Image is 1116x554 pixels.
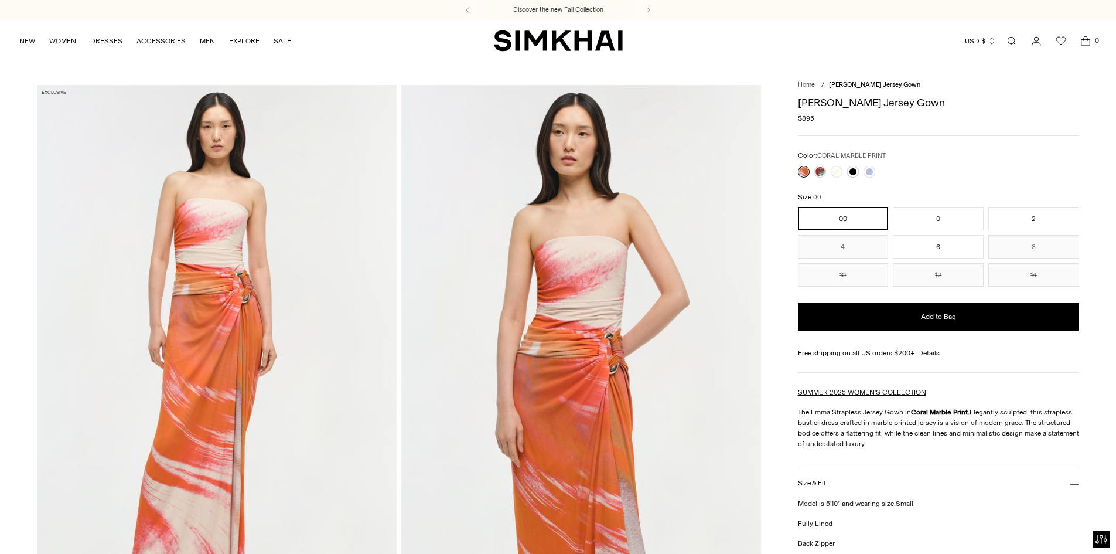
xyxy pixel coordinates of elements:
div: Free shipping on all US orders $200+ [798,348,1080,358]
a: ACCESSORIES [136,28,186,54]
button: Add to Bag [798,303,1080,331]
button: 0 [893,207,984,230]
span: [PERSON_NAME] Jersey Gown [829,81,920,89]
a: Open search modal [1000,29,1023,53]
div: / [821,80,824,90]
h1: [PERSON_NAME] Jersey Gown [798,97,1080,108]
span: 00 [813,193,821,201]
p: Back Zipper [798,538,1080,549]
button: 00 [798,207,889,230]
span: CORAL MARBLE PRINT [817,152,886,159]
button: 4 [798,235,889,259]
a: SUMMER 2025 WOMEN'S COLLECTION [798,388,926,396]
label: Color: [798,150,886,161]
strong: Coral Marble Print. [911,408,970,416]
button: USD $ [965,28,996,54]
button: 8 [988,235,1079,259]
a: Discover the new Fall Collection [513,5,603,15]
button: Size & Fit [798,468,1080,498]
a: Details [918,348,940,358]
a: DRESSES [90,28,122,54]
span: 0 [1091,35,1102,46]
a: WOMEN [49,28,76,54]
p: Model is 5'10" and wearing size Small [798,498,1080,509]
a: Open cart modal [1074,29,1097,53]
label: Size: [798,192,821,203]
button: 6 [893,235,984,259]
a: NEW [19,28,35,54]
a: SIMKHAI [494,29,623,52]
button: 10 [798,263,889,287]
nav: breadcrumbs [798,80,1080,90]
a: EXPLORE [229,28,260,54]
a: Go to the account page [1025,29,1048,53]
h3: Size & Fit [798,480,826,487]
button: 12 [893,263,984,287]
span: Add to Bag [921,312,956,322]
button: 14 [988,263,1079,287]
span: $895 [798,113,814,124]
button: 2 [988,207,1079,230]
a: Wishlist [1049,29,1073,53]
a: MEN [200,28,215,54]
p: Fully Lined [798,518,1080,529]
a: SALE [274,28,291,54]
p: The Emma Strapless Jersey Gown in Elegantly sculpted, this strapless bustier dress crafted in mar... [798,407,1080,449]
a: Home [798,81,815,89]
